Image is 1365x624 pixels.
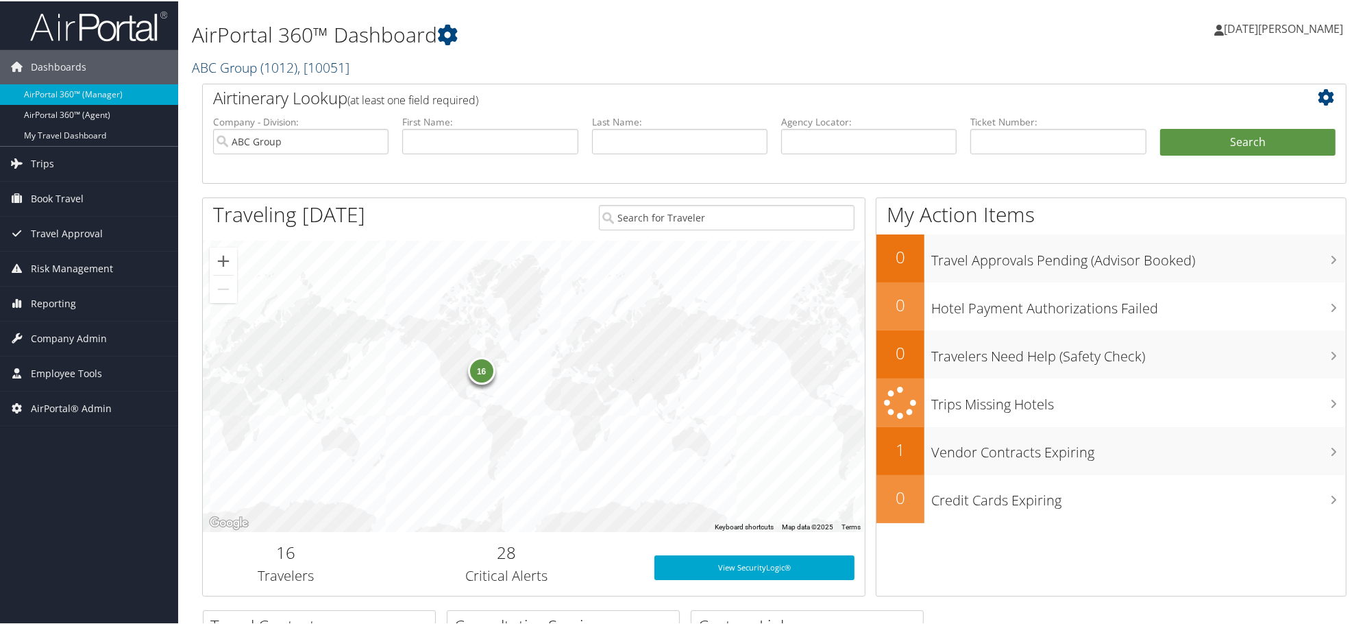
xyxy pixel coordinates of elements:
[206,513,251,531] a: Open this area in Google Maps (opens a new window)
[297,57,349,75] span: , [ 10051 ]
[876,437,924,460] h2: 1
[402,114,578,128] label: First Name:
[970,114,1146,128] label: Ticket Number:
[1224,20,1343,35] span: [DATE][PERSON_NAME]
[1214,7,1357,48] a: [DATE][PERSON_NAME]
[931,291,1346,317] h3: Hotel Payment Authorizations Failed
[1160,128,1336,155] button: Search
[192,57,349,75] a: ABC Group
[31,390,112,424] span: AirPortal® Admin
[931,243,1346,269] h3: Travel Approvals Pending (Advisor Booked)
[378,565,633,584] h3: Critical Alerts
[931,483,1346,509] h3: Credit Cards Expiring
[31,320,107,355] span: Company Admin
[213,114,389,128] label: Company - Division:
[31,215,103,250] span: Travel Approval
[213,540,358,563] h2: 16
[213,85,1240,108] h2: Airtinerary Lookup
[782,522,833,529] span: Map data ©2025
[260,57,297,75] span: ( 1012 )
[715,521,774,531] button: Keyboard shortcuts
[876,474,1346,522] a: 0Credit Cards Expiring
[31,285,76,320] span: Reporting
[31,355,102,389] span: Employee Tools
[213,199,365,228] h1: Traveling [DATE]
[468,356,495,383] div: 16
[876,292,924,315] h2: 0
[841,522,861,529] a: Terms (opens in new tab)
[876,485,924,508] h2: 0
[378,540,633,563] h2: 28
[30,9,167,41] img: airportal-logo.png
[599,204,854,229] input: Search for Traveler
[347,91,478,106] span: (at least one field required)
[31,49,86,83] span: Dashboards
[876,199,1346,228] h1: My Action Items
[931,339,1346,365] h3: Travelers Need Help (Safety Check)
[654,554,854,579] a: View SecurityLogic®
[210,246,237,274] button: Zoom in
[781,114,957,128] label: Agency Locator:
[210,274,237,302] button: Zoom out
[931,387,1346,413] h3: Trips Missing Hotels
[876,244,924,267] h2: 0
[31,180,84,215] span: Book Travel
[876,426,1346,474] a: 1Vendor Contracts Expiring
[876,281,1346,329] a: 0Hotel Payment Authorizations Failed
[592,114,767,128] label: Last Name:
[31,145,54,180] span: Trips
[931,435,1346,461] h3: Vendor Contracts Expiring
[206,513,251,531] img: Google
[213,565,358,584] h3: Travelers
[31,250,113,285] span: Risk Management
[876,340,924,363] h2: 0
[192,19,968,48] h1: AirPortal 360™ Dashboard
[876,233,1346,281] a: 0Travel Approvals Pending (Advisor Booked)
[876,329,1346,377] a: 0Travelers Need Help (Safety Check)
[876,377,1346,426] a: Trips Missing Hotels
